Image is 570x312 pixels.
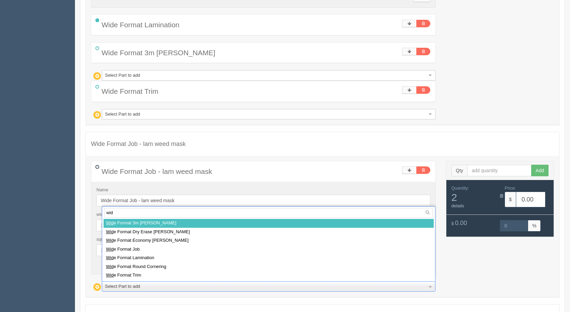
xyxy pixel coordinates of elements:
div: e Format Trim [104,271,434,280]
div: e Format 3m [PERSON_NAME] [104,219,434,228]
span: Wid [106,238,113,243]
span: Wid [106,264,113,269]
span: Wid [106,220,113,225]
span: Wid [106,255,113,260]
div: e Format Job [104,245,434,254]
span: Wid [106,229,113,234]
span: Wid [106,247,113,252]
div: e Format Lamination [104,254,434,263]
span: Wid [106,272,113,278]
div: e Format Economy [PERSON_NAME] [104,236,434,245]
div: e Format Dry Erase [PERSON_NAME] [104,228,434,237]
div: e Format Round Cornering [104,263,434,271]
